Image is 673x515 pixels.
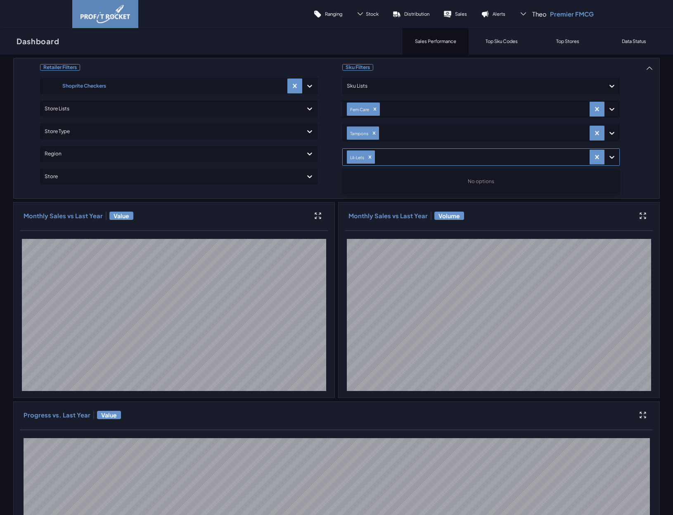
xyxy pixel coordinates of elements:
p: Top Sku Codes [486,38,518,44]
p: Distribution [404,11,429,17]
a: Sales [436,4,474,24]
p: Premier FMCG [550,10,594,18]
div: Tampons [348,129,370,138]
a: Ranging [306,4,349,24]
div: Fem Care [348,105,370,114]
span: Theo [532,10,547,18]
h3: Progress vs. Last Year [24,411,90,419]
span: Value [97,411,121,419]
div: Remove Fem Care [370,106,379,112]
p: Sales [455,11,467,17]
p: Ranging [325,11,342,17]
div: Store Lists [45,102,298,115]
div: Shoprite Checkers [45,79,124,93]
p: Alerts [493,11,505,17]
div: Store Type [45,125,298,138]
span: Volume [434,212,464,220]
span: Stock [366,11,379,17]
div: Lil-Lets [348,153,365,162]
div: Region [45,147,298,160]
p: Data Status [622,38,646,44]
div: Remove Tampons [370,130,379,136]
div: Remove Lil-Lets [365,154,374,160]
img: image [81,5,130,23]
span: Sku Filters [342,64,373,71]
div: Sku Lists [347,79,600,93]
p: Top Stores [556,38,579,44]
a: Alerts [474,4,512,24]
div: No options [346,174,616,188]
span: Value [109,212,133,220]
div: Store [45,170,298,183]
h3: Monthly Sales vs Last Year [348,212,428,220]
h3: Monthly Sales vs Last Year [24,212,103,220]
span: Retailer Filters [40,64,80,71]
a: Distribution [386,4,436,24]
a: Dashboard [6,28,70,55]
p: Sales Performance [415,38,456,44]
